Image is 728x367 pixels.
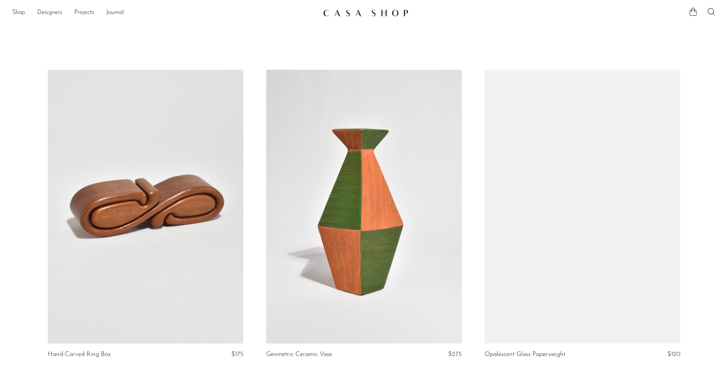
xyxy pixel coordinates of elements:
a: Opalescent Glass Paperweight [485,351,565,358]
a: Hand-Carved Ring Box [48,351,111,358]
span: $120 [667,351,680,358]
span: $175 [231,351,243,358]
a: Journal [106,8,124,18]
ul: NEW HEADER MENU [12,6,317,19]
span: $275 [448,351,462,358]
a: Geometric Ceramic Vase [266,351,332,358]
a: Shop [12,8,25,18]
a: Designers [37,8,62,18]
a: Projects [74,8,94,18]
nav: Desktop navigation [12,6,317,19]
